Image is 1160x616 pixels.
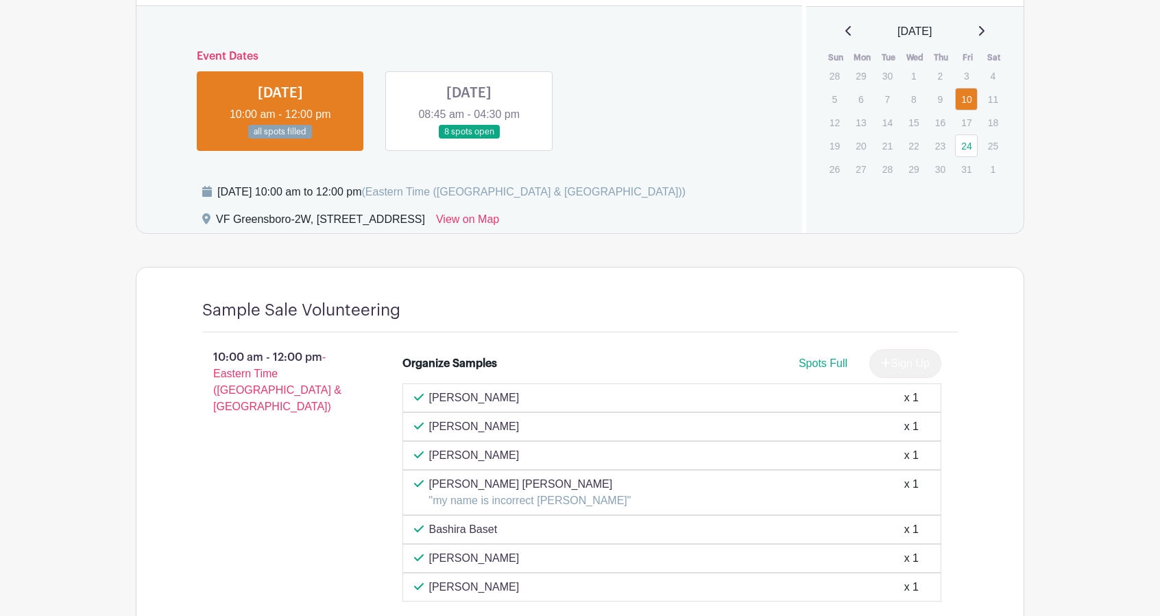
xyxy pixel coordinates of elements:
[849,88,872,110] p: 6
[361,186,686,198] span: (Eastern Time ([GEOGRAPHIC_DATA] & [GEOGRAPHIC_DATA]))
[902,51,928,64] th: Wed
[429,550,520,567] p: [PERSON_NAME]
[429,476,631,493] p: [PERSON_NAME] [PERSON_NAME]
[217,184,686,200] div: [DATE] 10:00 am to 12:00 pm
[928,51,955,64] th: Thu
[982,65,1004,86] p: 4
[904,579,919,595] div: x 1
[436,211,499,233] a: View on Map
[904,418,919,435] div: x 1
[849,65,872,86] p: 29
[875,51,902,64] th: Tue
[982,158,1004,180] p: 1
[904,521,919,538] div: x 1
[849,51,875,64] th: Mon
[955,65,978,86] p: 3
[429,418,520,435] p: [PERSON_NAME]
[823,135,846,156] p: 19
[186,50,753,63] h6: Event Dates
[876,158,899,180] p: 28
[823,112,846,133] p: 12
[929,158,952,180] p: 30
[982,112,1004,133] p: 18
[955,158,978,180] p: 31
[202,300,400,320] h4: Sample Sale Volunteering
[849,158,872,180] p: 27
[929,135,952,156] p: 23
[955,112,978,133] p: 17
[213,351,341,412] span: - Eastern Time ([GEOGRAPHIC_DATA] & [GEOGRAPHIC_DATA])
[981,51,1008,64] th: Sat
[876,112,899,133] p: 14
[904,390,919,406] div: x 1
[876,65,899,86] p: 30
[429,447,520,464] p: [PERSON_NAME]
[876,88,899,110] p: 7
[876,135,899,156] p: 21
[402,355,497,372] div: Organize Samples
[849,112,872,133] p: 13
[902,112,925,133] p: 15
[429,579,520,595] p: [PERSON_NAME]
[904,447,919,464] div: x 1
[823,158,846,180] p: 26
[849,135,872,156] p: 20
[955,134,978,157] a: 24
[216,211,425,233] div: VF Greensboro-2W, [STREET_ADDRESS]
[897,23,932,40] span: [DATE]
[823,88,846,110] p: 5
[180,344,380,420] p: 10:00 am - 12:00 pm
[904,550,919,567] div: x 1
[955,88,978,110] a: 10
[823,51,849,64] th: Sun
[902,135,925,156] p: 22
[929,65,952,86] p: 2
[929,88,952,110] p: 9
[929,112,952,133] p: 16
[904,476,919,509] div: x 1
[799,357,847,369] span: Spots Full
[429,493,631,509] p: "my name is incorrect [PERSON_NAME]"
[902,65,925,86] p: 1
[902,158,925,180] p: 29
[429,521,498,538] p: Bashira Baset
[954,51,981,64] th: Fri
[429,390,520,406] p: [PERSON_NAME]
[823,65,846,86] p: 28
[902,88,925,110] p: 8
[982,135,1004,156] p: 25
[982,88,1004,110] p: 11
